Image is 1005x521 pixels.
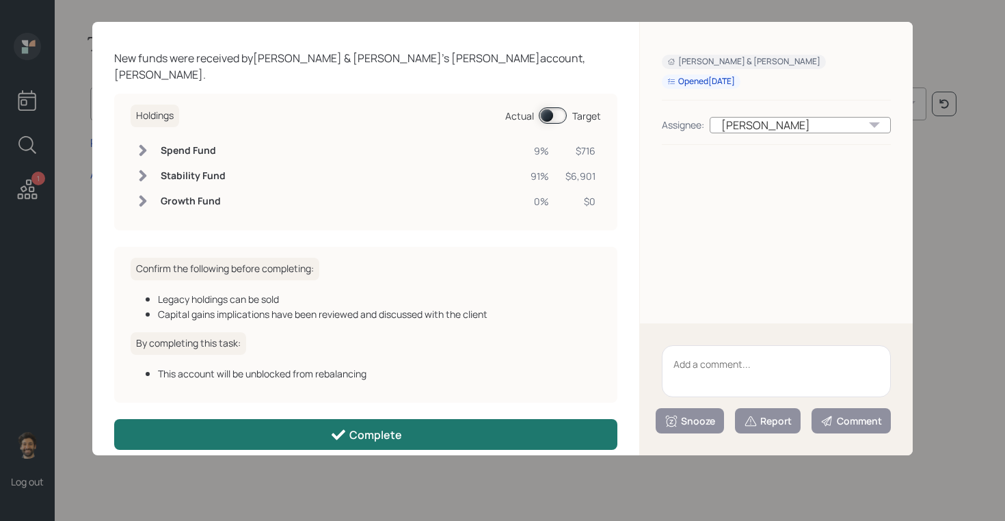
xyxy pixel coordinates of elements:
[662,118,704,132] div: Assignee:
[114,50,617,83] div: New funds were received by [PERSON_NAME] & [PERSON_NAME] 's [PERSON_NAME] account, [PERSON_NAME] .
[667,76,735,88] div: Opened [DATE]
[330,427,402,443] div: Complete
[161,196,226,207] h6: Growth Fund
[114,419,617,450] button: Complete
[565,144,595,158] div: $716
[565,169,595,183] div: $6,901
[656,408,724,433] button: Snooze
[161,145,226,157] h6: Spend Fund
[531,144,549,158] div: 9%
[158,307,601,321] div: Capital gains implications have been reviewed and discussed with the client
[131,105,179,127] h6: Holdings
[531,194,549,209] div: 0%
[665,414,715,428] div: Snooze
[744,414,792,428] div: Report
[158,292,601,306] div: Legacy holdings can be sold
[710,117,891,133] div: [PERSON_NAME]
[505,109,534,123] div: Actual
[812,408,891,433] button: Comment
[158,366,601,381] div: This account will be unblocked from rebalancing
[735,408,801,433] button: Report
[131,332,246,355] h6: By completing this task:
[161,170,226,182] h6: Stability Fund
[131,258,319,280] h6: Confirm the following before completing:
[572,109,601,123] div: Target
[565,194,595,209] div: $0
[820,414,882,428] div: Comment
[531,169,549,183] div: 91%
[667,56,820,68] div: [PERSON_NAME] & [PERSON_NAME]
